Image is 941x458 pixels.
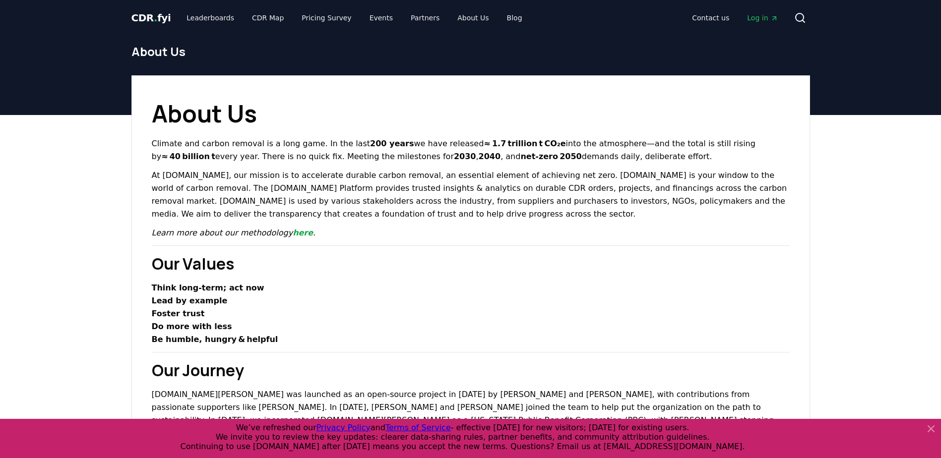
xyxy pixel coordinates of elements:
strong: 2030 [454,152,476,161]
strong: Think long‑term; act now [152,283,264,292]
strong: Lead by example [152,296,228,305]
p: Climate and carbon removal is a long game. In the last we have released into the atmosphere—and t... [152,137,790,163]
a: CDR.fyi [131,11,171,25]
a: About Us [449,9,497,27]
strong: ≈ 40 billion t [161,152,215,161]
span: Log in [747,13,778,23]
span: CDR fyi [131,12,171,24]
a: Leaderboards [179,9,242,27]
a: Log in [739,9,786,27]
nav: Main [179,9,530,27]
strong: 200 years [370,139,414,148]
a: here [293,228,313,237]
span: . [154,12,157,24]
strong: net‑zero 2050 [520,152,581,161]
strong: Be humble, hungry & helpful [152,335,278,344]
a: Partners [403,9,447,27]
a: Contact us [684,9,737,27]
em: Learn more about our methodology . [152,228,316,237]
a: Events [362,9,401,27]
p: [DOMAIN_NAME][PERSON_NAME] was launched as an open-source project in [DATE] by [PERSON_NAME] and ... [152,388,790,440]
p: At [DOMAIN_NAME], our mission is to accelerate durable carbon removal, an essential element of ac... [152,169,790,221]
nav: Main [684,9,786,27]
strong: ≈ 1.7 trillion t CO₂e [484,139,565,148]
h2: Our Journey [152,358,790,382]
h2: Our Values [152,252,790,276]
a: Blog [499,9,530,27]
h1: About Us [131,44,810,59]
a: CDR Map [244,9,292,27]
strong: 2040 [479,152,501,161]
strong: Do more with less [152,322,232,331]
h1: About Us [152,96,790,131]
a: Pricing Survey [294,9,359,27]
strong: Foster trust [152,309,205,318]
